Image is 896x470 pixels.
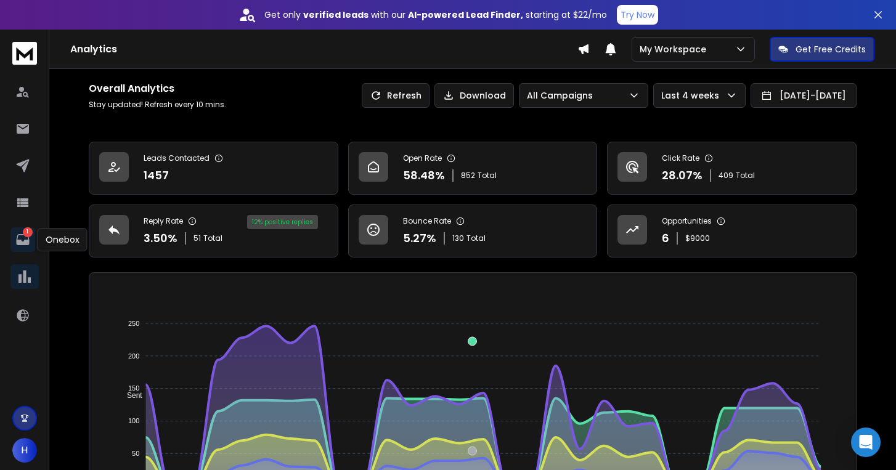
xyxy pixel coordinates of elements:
[466,233,486,243] span: Total
[89,81,226,96] h1: Overall Analytics
[144,153,210,163] p: Leads Contacted
[89,142,338,195] a: Leads Contacted1457
[460,89,506,102] p: Download
[387,89,422,102] p: Refresh
[128,384,139,392] tspan: 150
[264,9,607,21] p: Get only with our starting at $22/mo
[70,42,577,57] h1: Analytics
[12,438,37,463] button: H
[38,228,88,251] div: Onebox
[621,9,654,21] p: Try Now
[607,205,857,257] a: Opportunities6$9000
[661,89,724,102] p: Last 4 weeks
[662,216,712,226] p: Opportunities
[403,230,436,247] p: 5.27 %
[796,43,866,55] p: Get Free Credits
[128,417,139,424] tspan: 100
[434,83,514,108] button: Download
[617,5,658,25] button: Try Now
[128,320,139,327] tspan: 250
[348,142,598,195] a: Open Rate58.48%852Total
[452,233,464,243] span: 130
[144,230,177,247] p: 3.50 %
[719,171,733,180] span: 409
[12,42,37,65] img: logo
[607,142,857,195] a: Click Rate28.07%409Total
[10,227,35,252] a: 1
[751,83,857,108] button: [DATE]-[DATE]
[118,391,142,400] span: Sent
[247,215,318,229] div: 12 % positive replies
[303,9,369,21] strong: verified leads
[144,167,169,184] p: 1457
[348,205,598,257] a: Bounce Rate5.27%130Total
[403,167,445,184] p: 58.48 %
[89,100,226,110] p: Stay updated! Refresh every 10 mins.
[132,450,139,457] tspan: 50
[362,83,430,108] button: Refresh
[478,171,497,180] span: Total
[640,43,711,55] p: My Workspace
[461,171,475,180] span: 852
[23,227,33,237] p: 1
[203,233,222,243] span: Total
[851,427,881,457] div: Open Intercom Messenger
[685,233,710,243] p: $ 9000
[403,216,451,226] p: Bounce Rate
[662,230,669,247] p: 6
[128,352,139,360] tspan: 200
[193,233,201,243] span: 51
[527,89,598,102] p: All Campaigns
[89,205,338,257] a: Reply Rate3.50%51Total12% positive replies
[662,167,703,184] p: 28.07 %
[662,153,699,163] p: Click Rate
[408,9,523,21] strong: AI-powered Lead Finder,
[403,153,442,163] p: Open Rate
[770,37,874,62] button: Get Free Credits
[736,171,755,180] span: Total
[144,216,183,226] p: Reply Rate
